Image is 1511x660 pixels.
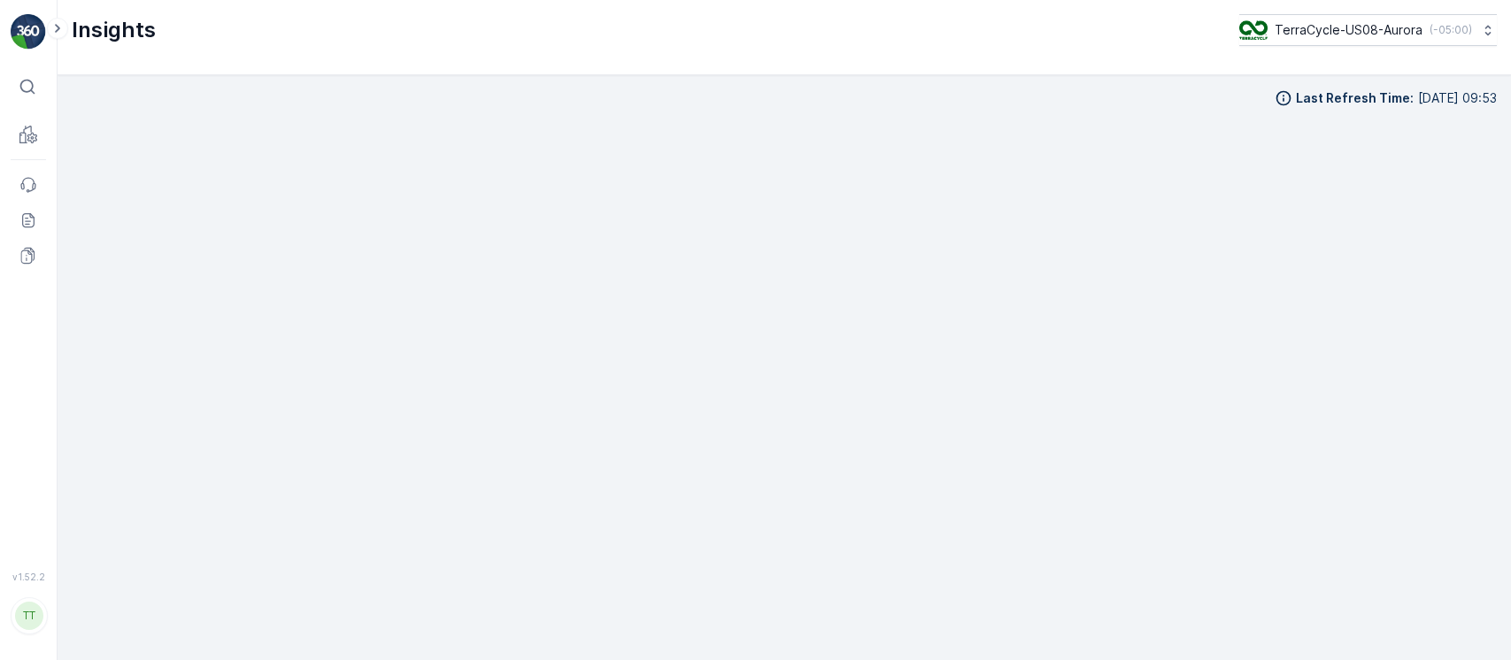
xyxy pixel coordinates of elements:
[1296,89,1414,107] p: Last Refresh Time :
[1239,20,1268,40] img: image_ci7OI47.png
[1239,14,1497,46] button: TerraCycle-US08-Aurora(-05:00)
[11,586,46,646] button: TT
[11,14,46,50] img: logo
[72,16,156,44] p: Insights
[1275,21,1422,39] p: TerraCycle-US08-Aurora
[1430,23,1472,37] p: ( -05:00 )
[15,602,43,630] div: TT
[1418,89,1497,107] p: [DATE] 09:53
[11,572,46,582] span: v 1.52.2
